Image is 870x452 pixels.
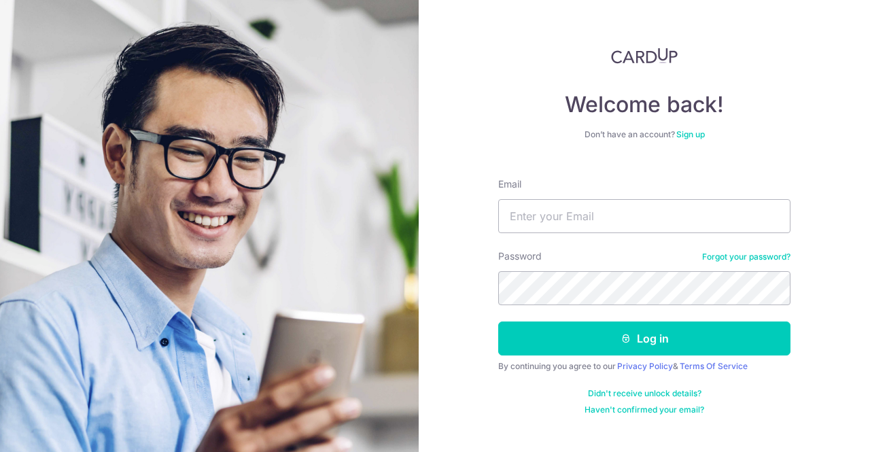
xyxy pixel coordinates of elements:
img: CardUp Logo [611,48,678,64]
h4: Welcome back! [498,91,790,118]
label: Password [498,249,542,263]
div: Don’t have an account? [498,129,790,140]
input: Enter your Email [498,199,790,233]
a: Terms Of Service [680,361,748,371]
label: Email [498,177,521,191]
a: Didn't receive unlock details? [588,388,701,399]
button: Log in [498,321,790,355]
a: Sign up [676,129,705,139]
div: By continuing you agree to our & [498,361,790,372]
a: Privacy Policy [617,361,673,371]
a: Haven't confirmed your email? [585,404,704,415]
a: Forgot your password? [702,251,790,262]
